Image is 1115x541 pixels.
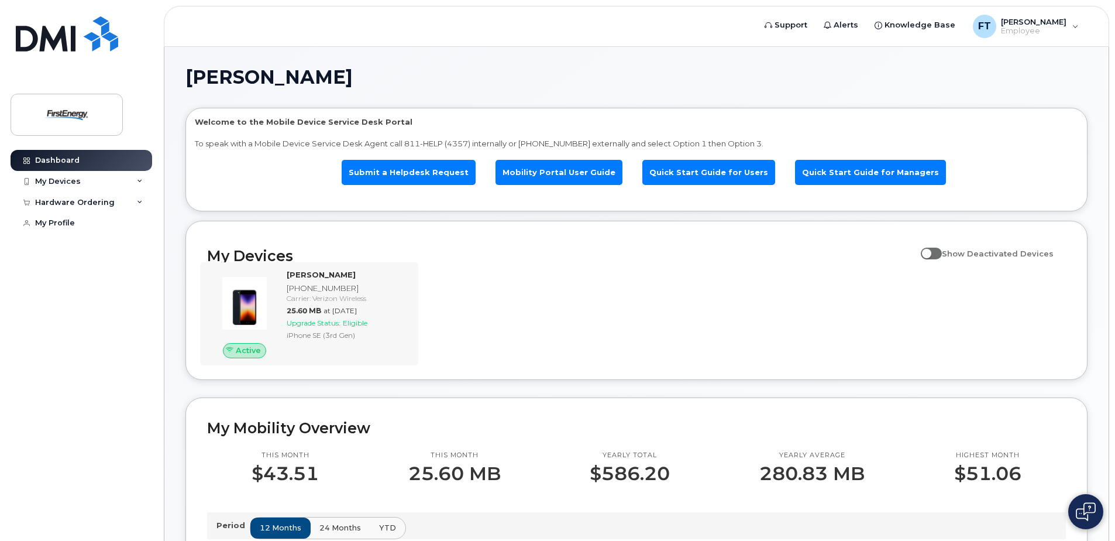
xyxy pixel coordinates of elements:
span: Active [236,345,261,356]
p: 280.83 MB [759,463,865,484]
p: This month [252,451,319,460]
p: This month [408,451,501,460]
h2: My Mobility Overview [207,419,1066,437]
span: 25.60 MB [287,306,321,315]
a: Quick Start Guide for Managers [795,160,946,185]
p: To speak with a Mobile Device Service Desk Agent call 811-HELP (4357) internally or [PHONE_NUMBER... [195,138,1078,149]
a: Mobility Portal User Guide [495,160,622,185]
div: iPhone SE (3rd Gen) [287,330,407,340]
span: at [DATE] [324,306,357,315]
span: Show Deactivated Devices [942,249,1054,258]
input: Show Deactivated Devices [921,242,930,252]
p: $586.20 [590,463,670,484]
div: Carrier: Verizon Wireless [287,293,407,303]
span: 24 months [319,522,361,533]
p: $51.06 [954,463,1021,484]
span: Upgrade Status: [287,319,340,327]
div: [PHONE_NUMBER] [287,283,407,294]
p: $43.51 [252,463,319,484]
a: Active[PERSON_NAME][PHONE_NUMBER]Carrier: Verizon Wireless25.60 MBat [DATE]Upgrade Status:Eligibl... [207,269,411,358]
img: Open chat [1076,502,1096,521]
a: Submit a Helpdesk Request [342,160,476,185]
span: Eligible [343,319,367,327]
span: YTD [379,522,396,533]
a: Quick Start Guide for Users [642,160,775,185]
p: Period [216,520,250,531]
span: [PERSON_NAME] [185,69,353,86]
p: Yearly average [759,451,865,460]
p: Yearly total [590,451,670,460]
h2: My Devices [207,247,915,265]
p: 25.60 MB [408,463,501,484]
p: Welcome to the Mobile Device Service Desk Portal [195,117,1078,128]
p: Highest month [954,451,1021,460]
strong: [PERSON_NAME] [287,270,356,279]
img: image20231002-3703462-1angbar.jpeg [216,275,273,331]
